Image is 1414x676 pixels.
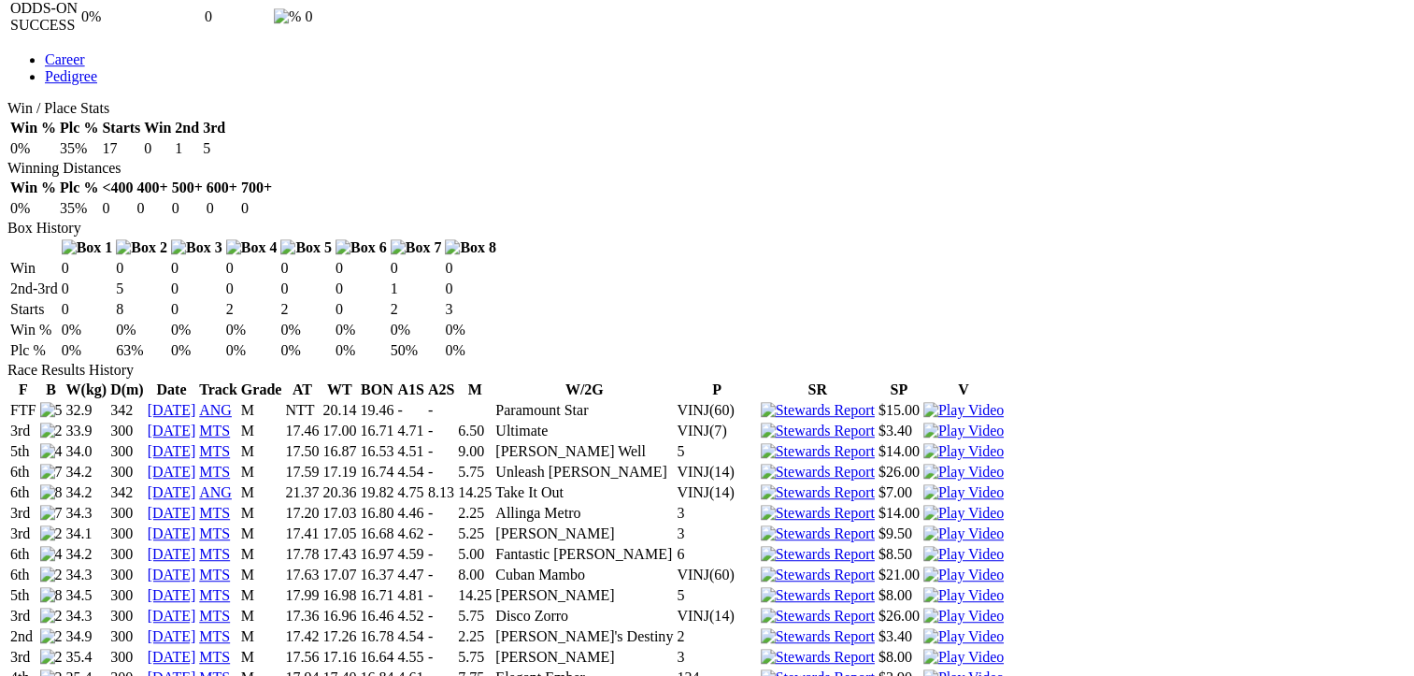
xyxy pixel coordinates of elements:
[321,442,357,461] td: 16.87
[7,362,1407,379] div: Race Results History
[923,608,1004,624] a: View replay
[494,545,674,564] td: Fantastic [PERSON_NAME]
[390,259,443,278] td: 0
[321,545,357,564] td: 17.43
[878,442,921,461] td: $14.00
[115,259,168,278] td: 0
[240,401,283,420] td: M
[923,484,1004,501] img: Play Video
[109,545,145,564] td: 300
[761,423,875,439] img: Stewards Report
[40,608,63,625] img: 2
[445,239,496,256] img: Box 8
[240,442,283,461] td: M
[9,321,59,339] td: Win %
[761,628,875,645] img: Stewards Report
[335,259,388,278] td: 0
[199,505,230,521] a: MTS
[40,628,63,645] img: 2
[148,608,196,624] a: [DATE]
[9,139,57,158] td: 0%
[335,300,388,319] td: 0
[109,504,145,523] td: 300
[284,525,320,543] td: 17.41
[923,587,1004,603] a: View replay
[240,179,273,197] th: 700+
[115,280,168,298] td: 5
[390,341,443,360] td: 50%
[65,401,108,420] td: 32.9
[923,649,1004,666] img: Play Video
[676,504,757,523] td: 3
[923,628,1004,645] img: Play Video
[148,649,196,665] a: [DATE]
[396,483,424,502] td: 4.75
[198,381,238,399] th: Track
[359,483,394,502] td: 19.82
[274,8,301,25] img: %
[390,321,443,339] td: 0%
[321,381,357,399] th: WT
[240,381,283,399] th: Grade
[284,566,320,584] td: 17.63
[115,341,168,360] td: 63%
[240,504,283,523] td: M
[109,442,145,461] td: 300
[359,504,394,523] td: 16.80
[40,484,63,501] img: 8
[427,483,455,502] td: 8.13
[199,587,230,603] a: MTS
[109,566,145,584] td: 300
[427,422,455,440] td: -
[923,443,1004,460] img: Play Video
[923,402,1004,419] img: Play Video
[170,321,223,339] td: 0%
[761,546,875,563] img: Stewards Report
[444,280,497,298] td: 0
[761,608,875,625] img: Stewards Report
[761,567,875,583] img: Stewards Report
[923,546,1004,562] a: View replay
[359,463,394,482] td: 16.74
[61,341,114,360] td: 0%
[199,443,230,459] a: MTS
[7,160,1407,177] div: Winning Distances
[923,505,1004,522] img: Play Video
[359,545,394,564] td: 16.97
[116,239,167,256] img: Box 2
[444,341,497,360] td: 0%
[396,401,424,420] td: -
[101,199,134,218] td: 0
[9,401,37,420] td: FTF
[9,504,37,523] td: 3rd
[9,566,37,584] td: 6th
[65,545,108,564] td: 34.2
[225,259,279,278] td: 0
[878,504,921,523] td: $14.00
[494,525,674,543] td: [PERSON_NAME]
[202,139,226,158] td: 5
[427,566,455,584] td: -
[444,300,497,319] td: 3
[676,442,757,461] td: 5
[457,381,493,399] th: M
[143,139,172,158] td: 0
[396,381,424,399] th: A1S
[922,381,1005,399] th: V
[457,422,493,440] td: 6.50
[878,483,921,502] td: $7.00
[206,199,238,218] td: 0
[923,464,1004,480] a: View replay
[427,381,455,399] th: A2S
[240,463,283,482] td: M
[9,442,37,461] td: 5th
[148,546,196,562] a: [DATE]
[9,119,57,137] th: Win %
[923,628,1004,644] a: View replay
[148,628,196,644] a: [DATE]
[148,587,196,603] a: [DATE]
[206,179,238,197] th: 600+
[444,321,497,339] td: 0%
[335,341,388,360] td: 0%
[878,545,921,564] td: $8.50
